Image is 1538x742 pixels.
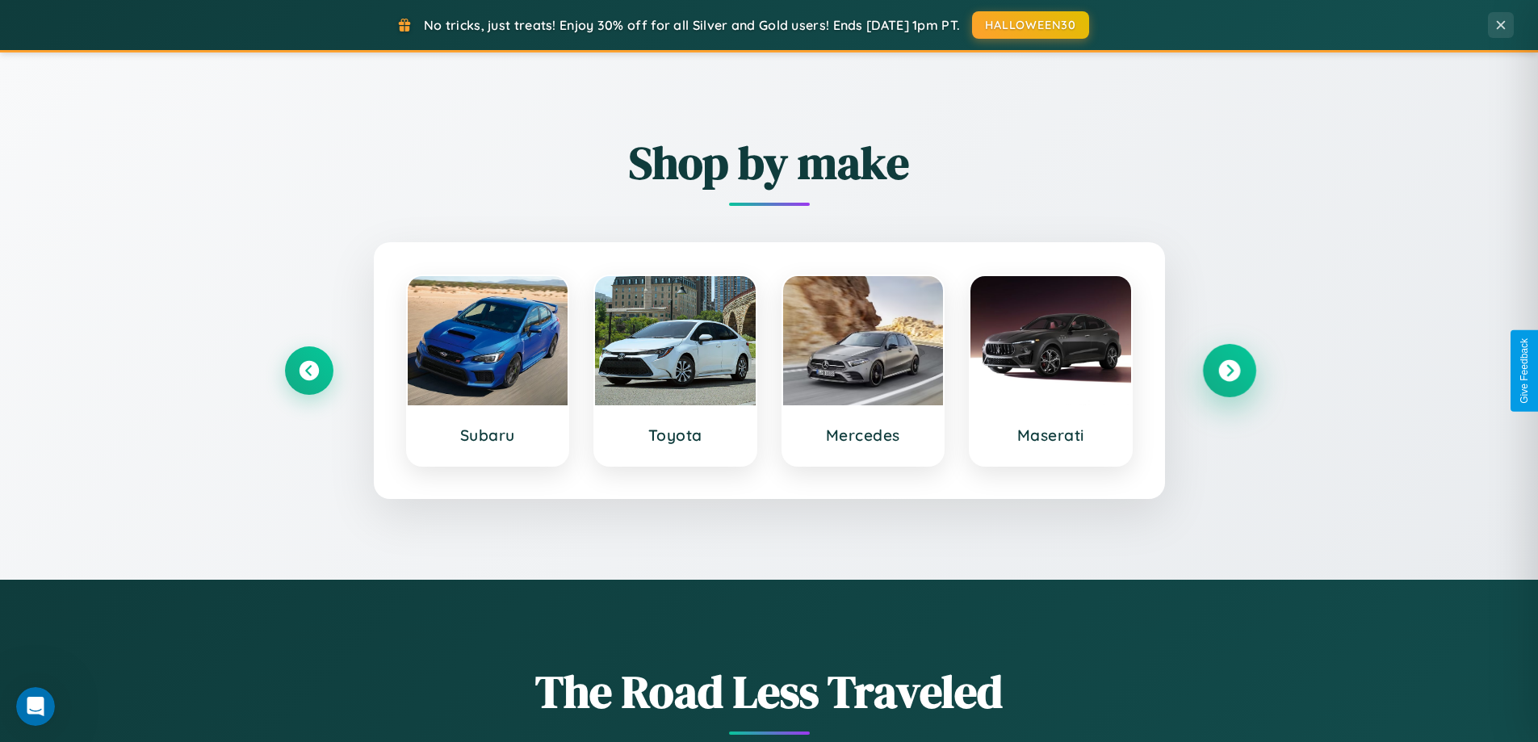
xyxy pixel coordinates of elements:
iframe: Intercom live chat [16,687,55,726]
div: Give Feedback [1519,338,1530,404]
h3: Subaru [424,425,552,445]
h3: Mercedes [799,425,928,445]
button: HALLOWEEN30 [972,11,1089,39]
span: No tricks, just treats! Enjoy 30% off for all Silver and Gold users! Ends [DATE] 1pm PT. [424,17,960,33]
h3: Toyota [611,425,740,445]
h1: The Road Less Traveled [285,660,1254,723]
h2: Shop by make [285,132,1254,194]
h3: Maserati [987,425,1115,445]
